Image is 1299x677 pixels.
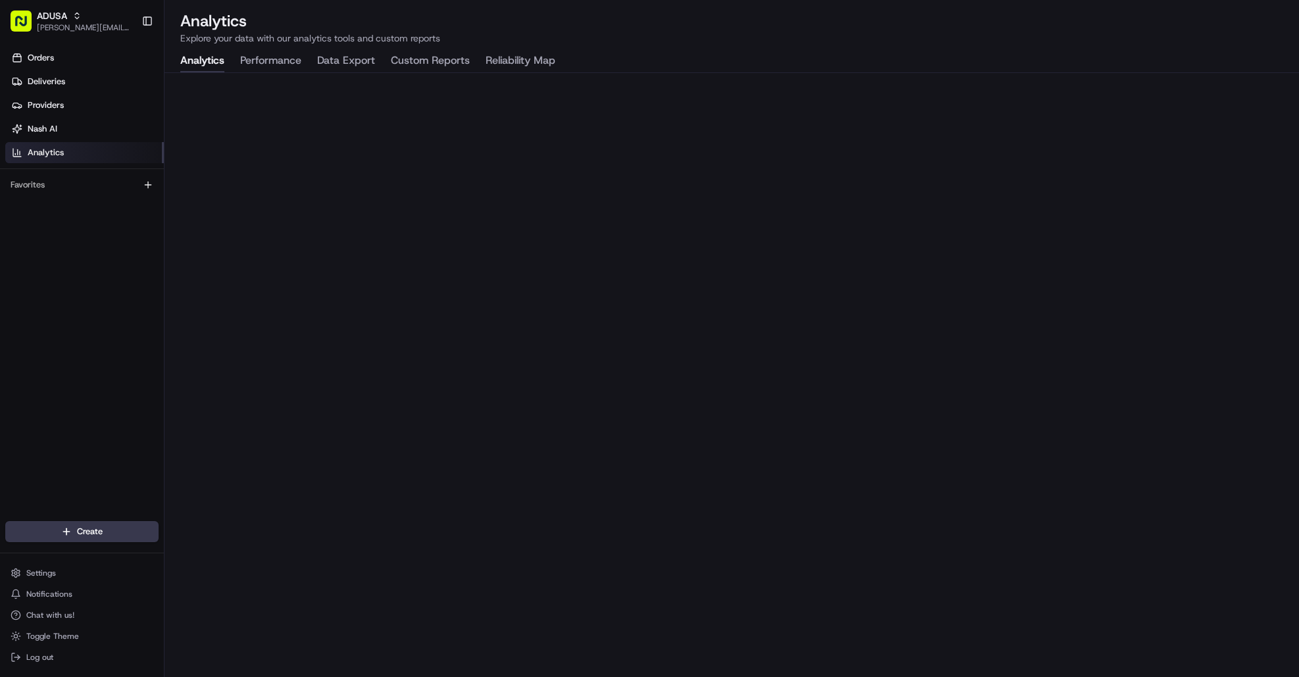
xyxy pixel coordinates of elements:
[391,50,470,72] button: Custom Reports
[26,191,101,204] span: Knowledge Base
[5,118,164,139] a: Nash AI
[13,192,24,203] div: 📗
[180,11,1283,32] h2: Analytics
[224,130,240,145] button: Start new chat
[180,50,224,72] button: Analytics
[26,631,79,641] span: Toggle Theme
[317,50,375,72] button: Data Export
[5,174,159,195] div: Favorites
[37,22,131,33] button: [PERSON_NAME][EMAIL_ADDRESS][PERSON_NAME][PERSON_NAME][DOMAIN_NAME]
[93,222,159,233] a: Powered byPylon
[8,186,106,209] a: 📗Knowledge Base
[124,191,211,204] span: API Documentation
[106,186,216,209] a: 💻API Documentation
[5,627,159,645] button: Toggle Theme
[5,648,159,666] button: Log out
[28,99,64,111] span: Providers
[5,564,159,582] button: Settings
[26,610,74,620] span: Chat with us!
[5,71,164,92] a: Deliveries
[111,192,122,203] div: 💻
[5,606,159,624] button: Chat with us!
[5,5,136,37] button: ADUSA[PERSON_NAME][EMAIL_ADDRESS][PERSON_NAME][PERSON_NAME][DOMAIN_NAME]
[28,52,54,64] span: Orders
[180,32,1283,45] p: Explore your data with our analytics tools and custom reports
[131,223,159,233] span: Pylon
[26,652,53,663] span: Log out
[28,123,57,135] span: Nash AI
[77,526,103,538] span: Create
[5,47,164,68] a: Orders
[28,147,64,159] span: Analytics
[26,589,72,599] span: Notifications
[28,76,65,88] span: Deliveries
[37,9,67,22] button: ADUSA
[5,142,164,163] a: Analytics
[165,73,1299,677] iframe: Analytics
[486,50,555,72] button: Reliability Map
[5,585,159,603] button: Notifications
[26,568,56,578] span: Settings
[240,50,301,72] button: Performance
[5,521,159,542] button: Create
[5,95,164,116] a: Providers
